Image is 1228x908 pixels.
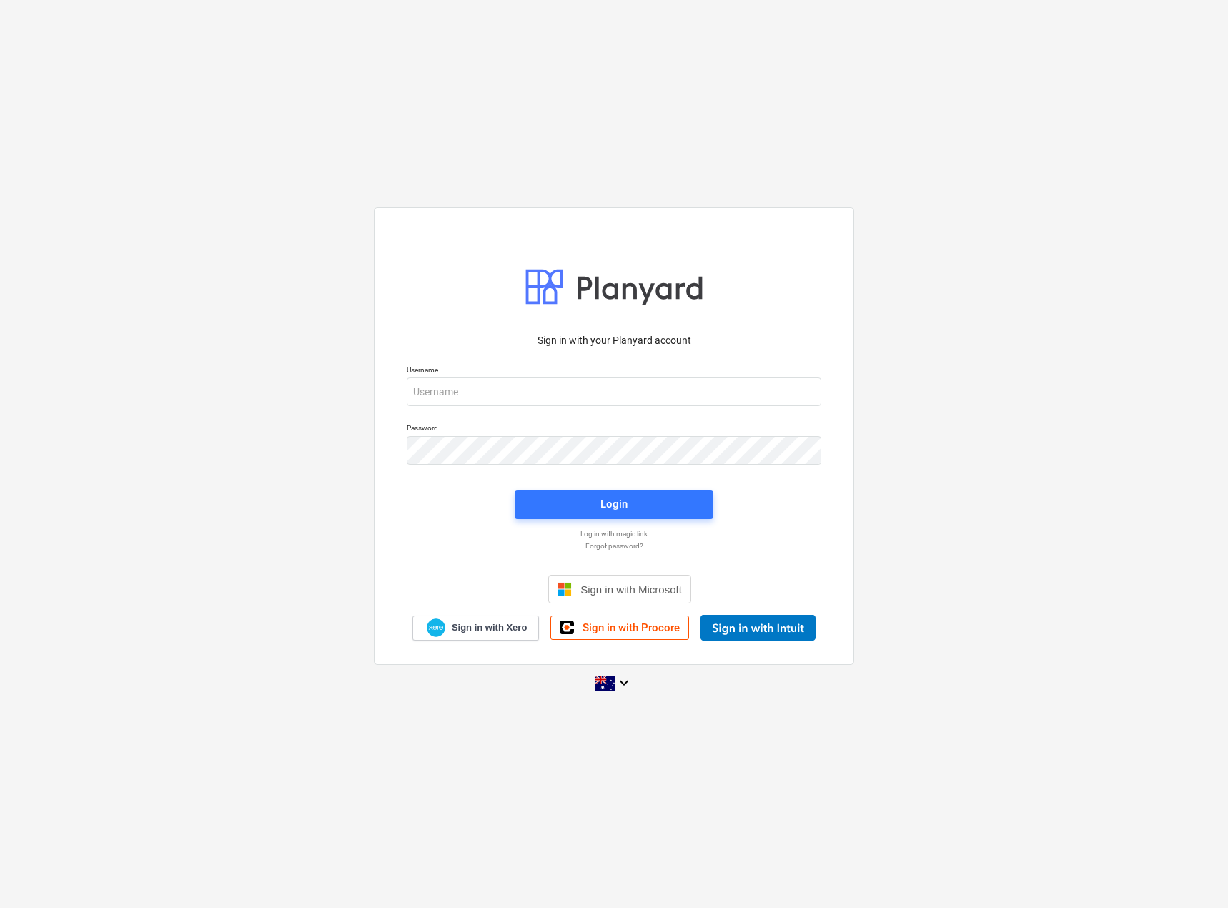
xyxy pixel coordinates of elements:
[407,365,821,377] p: Username
[515,490,713,519] button: Login
[412,616,540,641] a: Sign in with Xero
[558,582,572,596] img: Microsoft logo
[400,541,828,551] a: Forgot password?
[407,333,821,348] p: Sign in with your Planyard account
[580,583,682,596] span: Sign in with Microsoft
[583,621,680,634] span: Sign in with Procore
[550,616,689,640] a: Sign in with Procore
[600,495,628,513] div: Login
[407,377,821,406] input: Username
[407,423,821,435] p: Password
[427,618,445,638] img: Xero logo
[615,674,633,691] i: keyboard_arrow_down
[452,621,527,634] span: Sign in with Xero
[400,529,828,538] a: Log in with magic link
